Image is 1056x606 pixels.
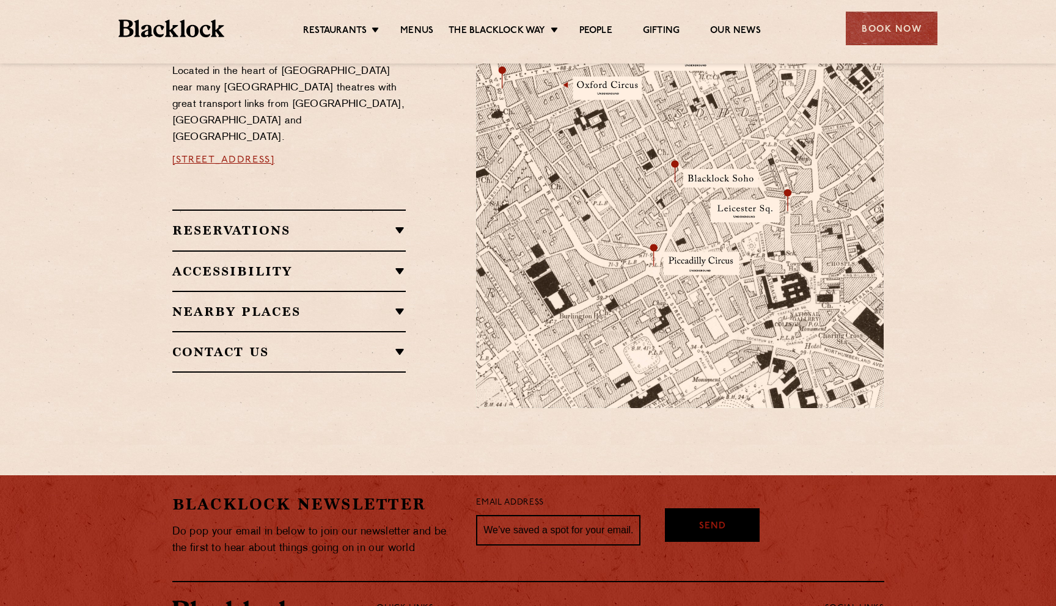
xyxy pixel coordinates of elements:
[699,520,726,534] span: Send
[643,25,680,38] a: Gifting
[710,25,761,38] a: Our News
[172,524,458,557] p: Do pop your email in below to join our newsletter and be the first to hear about things going on ...
[476,496,543,510] label: Email Address
[172,64,406,146] p: Located in the heart of [GEOGRAPHIC_DATA] near many [GEOGRAPHIC_DATA] theatres with great transpo...
[449,25,545,38] a: The Blacklock Way
[579,25,612,38] a: People
[172,345,406,359] h2: Contact Us
[172,223,406,238] h2: Reservations
[172,304,406,319] h2: Nearby Places
[172,494,458,515] h2: Blacklock Newsletter
[172,155,275,165] a: [STREET_ADDRESS]
[846,12,937,45] div: Book Now
[400,25,433,38] a: Menus
[119,20,224,37] img: BL_Textured_Logo-footer-cropped.svg
[476,515,640,546] input: We’ve saved a spot for your email...
[752,294,923,409] img: svg%3E
[172,264,406,279] h2: Accessibility
[303,25,367,38] a: Restaurants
